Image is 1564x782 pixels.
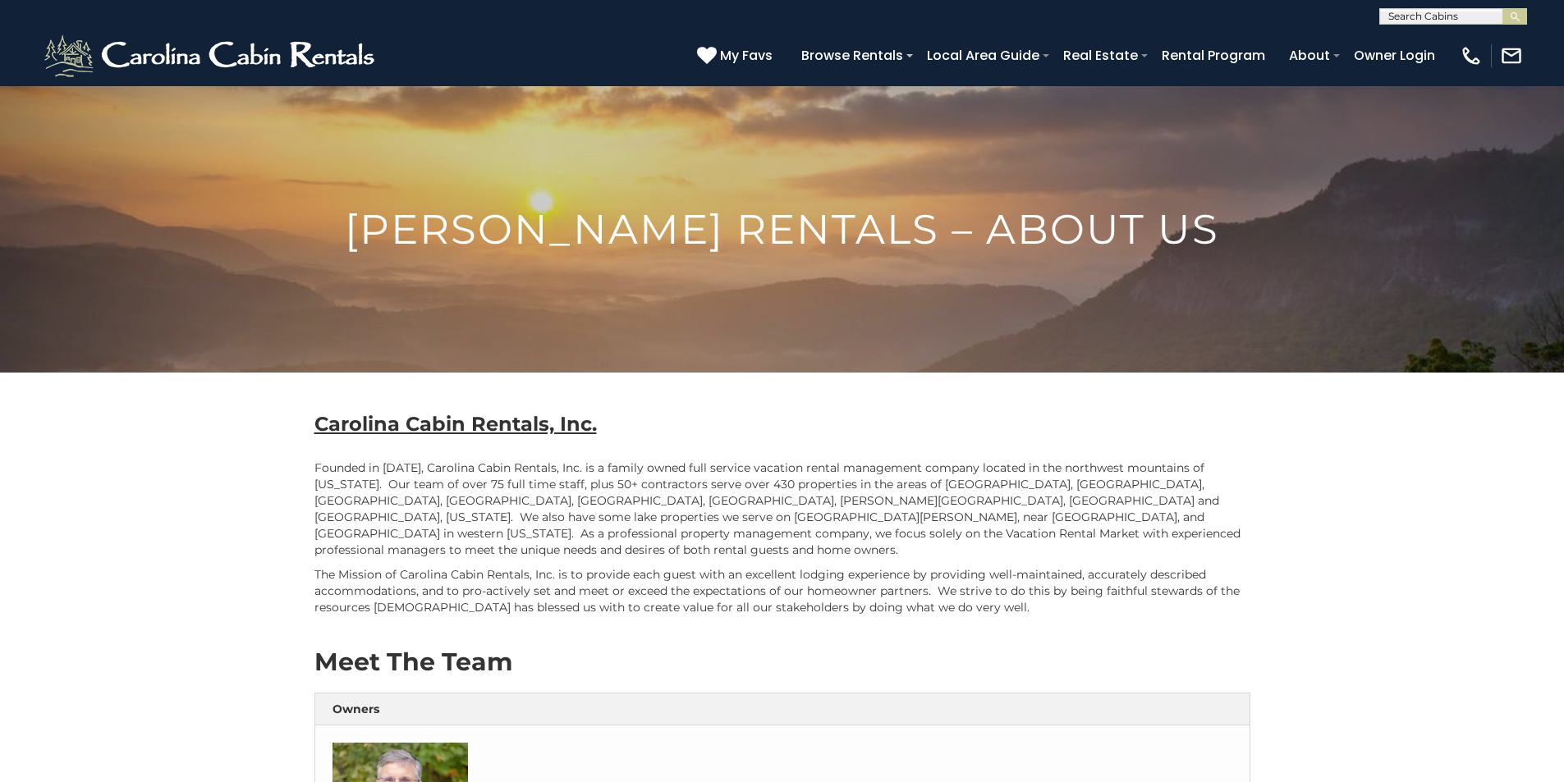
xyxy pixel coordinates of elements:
[1154,41,1273,70] a: Rental Program
[1055,41,1146,70] a: Real Estate
[919,41,1048,70] a: Local Area Guide
[314,566,1250,615] p: The Mission of Carolina Cabin Rentals, Inc. is to provide each guest with an excellent lodging ex...
[1500,44,1523,67] img: mail-regular-white.png
[333,702,379,716] strong: Owners
[697,45,777,66] a: My Favs
[793,41,911,70] a: Browse Rentals
[41,31,382,80] img: White-1-2.png
[1281,41,1338,70] a: About
[314,460,1250,558] p: Founded in [DATE], Carolina Cabin Rentals, Inc. is a family owned full service vacation rental ma...
[1346,41,1443,70] a: Owner Login
[720,45,773,66] span: My Favs
[1460,44,1483,67] img: phone-regular-white.png
[314,647,512,677] strong: Meet The Team
[314,412,597,436] b: Carolina Cabin Rentals, Inc.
